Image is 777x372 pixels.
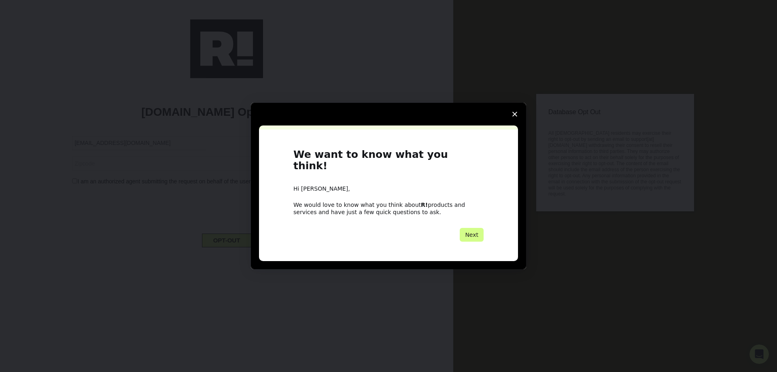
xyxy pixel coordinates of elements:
div: Hi [PERSON_NAME], [293,185,484,193]
span: Close survey [503,103,526,125]
div: We would love to know what you think about products and services and have just a few quick questi... [293,201,484,216]
h1: We want to know what you think! [293,149,484,177]
button: Next [460,228,484,242]
b: R! [421,202,428,208]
